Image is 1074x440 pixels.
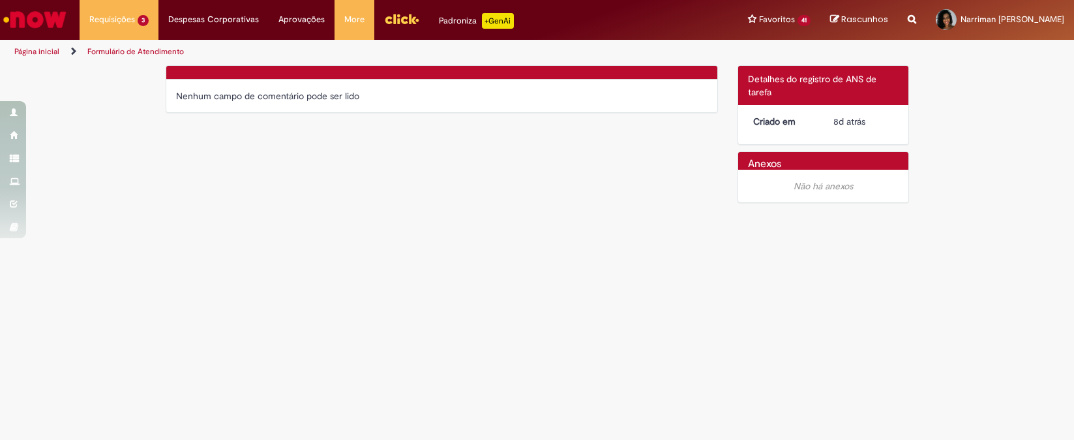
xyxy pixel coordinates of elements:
div: 21/09/2025 16:51:48 [833,115,894,128]
span: 3 [138,15,149,26]
img: ServiceNow [1,7,68,33]
time: 21/09/2025 16:51:48 [833,116,865,127]
span: Favoritos [759,13,795,26]
dt: Criado em [743,115,824,128]
p: +GenAi [482,13,514,29]
em: Não há anexos [794,180,853,192]
span: Aprovações [278,13,325,26]
span: 8d atrás [833,116,865,127]
div: Nenhum campo de comentário pode ser lido [176,89,708,102]
span: Detalhes do registro de ANS de tarefa [748,73,876,98]
a: Rascunhos [830,14,888,26]
a: Página inicial [14,46,59,57]
span: Narriman [PERSON_NAME] [961,14,1064,25]
span: 41 [798,15,811,26]
a: Formulário de Atendimento [87,46,184,57]
div: Padroniza [439,13,514,29]
img: click_logo_yellow_360x200.png [384,9,419,29]
span: Rascunhos [841,13,888,25]
span: More [344,13,365,26]
span: Despesas Corporativas [168,13,259,26]
ul: Trilhas de página [10,40,706,64]
h2: Anexos [748,159,781,170]
span: Requisições [89,13,135,26]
